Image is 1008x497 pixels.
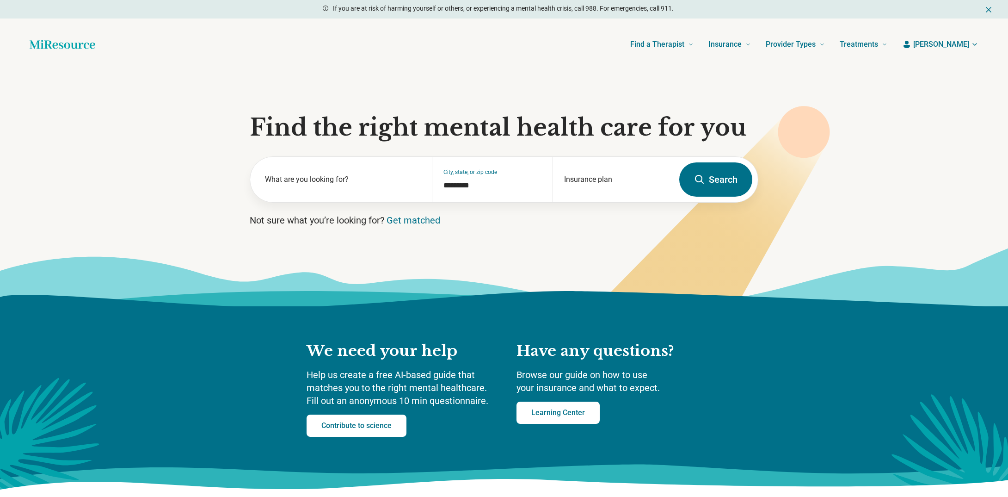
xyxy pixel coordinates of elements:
a: Home page [30,35,95,54]
a: Provider Types [766,26,825,63]
a: Insurance [708,26,751,63]
a: Learning Center [516,402,600,424]
p: Browse our guide on how to use your insurance and what to expect. [516,368,701,394]
button: [PERSON_NAME] [902,39,978,50]
a: Get matched [387,215,440,226]
button: Search [679,162,752,197]
h1: Find the right mental health care for you [250,114,758,142]
a: Find a Therapist [630,26,694,63]
h2: Have any questions? [516,342,701,361]
p: Not sure what you’re looking for? [250,214,758,227]
button: Dismiss [984,4,993,15]
a: Contribute to science [307,415,406,437]
p: If you are at risk of harming yourself or others, or experiencing a mental health crisis, call 98... [333,4,674,13]
span: Insurance [708,38,742,51]
p: Help us create a free AI-based guide that matches you to the right mental healthcare. Fill out an... [307,368,498,407]
span: Treatments [840,38,878,51]
h2: We need your help [307,342,498,361]
span: Find a Therapist [630,38,684,51]
label: What are you looking for? [265,174,421,185]
span: [PERSON_NAME] [913,39,969,50]
span: Provider Types [766,38,816,51]
a: Treatments [840,26,887,63]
